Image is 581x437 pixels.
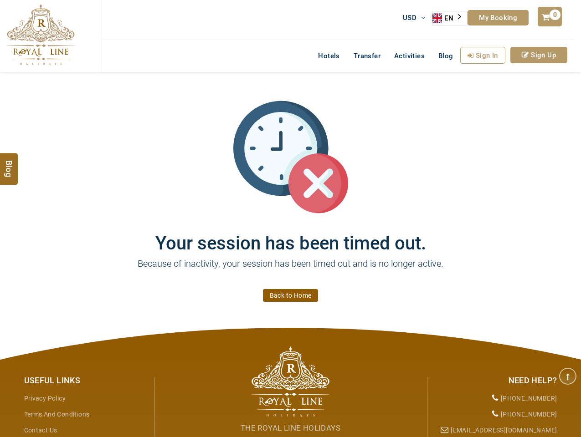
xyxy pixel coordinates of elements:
span: The Royal Line Holidays [241,423,340,432]
a: Hotels [311,47,346,65]
a: Privacy Policy [24,395,66,402]
a: My Booking [468,10,529,25]
a: EN [432,11,467,25]
a: Blog [432,47,460,65]
span: USD [403,14,416,22]
a: Sign In [460,47,505,64]
a: Transfer [347,47,387,65]
h1: Your session has been timed out. [17,214,564,254]
span: Blog [438,52,453,60]
span: 0 [550,10,560,20]
li: [PHONE_NUMBER] [434,407,557,422]
a: Contact Us [24,427,57,434]
p: Because of inactivity, your session has been timed out and is no longer active. [17,257,564,284]
div: Need Help? [434,375,557,386]
aside: Language selected: English [432,11,468,25]
div: Language [432,11,468,25]
a: Sign Up [510,47,567,63]
img: session_time_out.svg [233,100,348,214]
a: Back to Home [263,289,319,302]
img: The Royal Line Holidays [7,4,75,66]
li: [PHONE_NUMBER] [434,391,557,407]
a: Terms and Conditions [24,411,90,418]
span: Blog [3,160,15,168]
a: Activities [387,47,432,65]
img: The Royal Line Holidays [252,346,329,417]
div: Useful Links [24,375,147,386]
a: 0 [538,7,561,26]
a: [EMAIL_ADDRESS][DOMAIN_NAME] [451,427,557,434]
